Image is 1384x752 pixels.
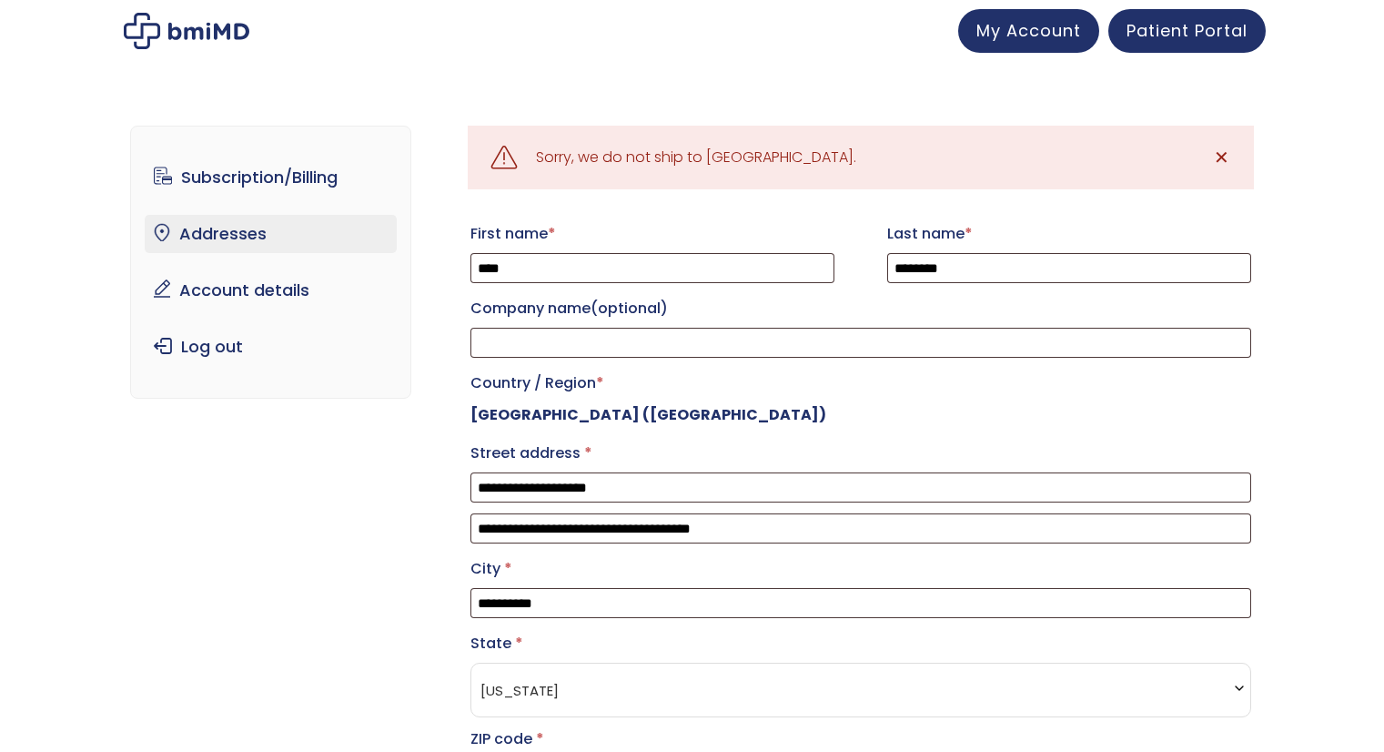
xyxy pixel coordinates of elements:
a: My Account [958,9,1099,53]
img: My account [124,13,249,49]
label: Last name [887,219,1251,249]
label: State [470,629,1251,658]
a: Log out [145,328,397,366]
strong: [GEOGRAPHIC_DATA] ([GEOGRAPHIC_DATA]) [470,404,826,425]
label: City [470,554,1251,584]
span: Patient Portal [1126,19,1248,42]
a: Patient Portal [1108,9,1266,53]
span: California [480,673,1241,707]
div: Sorry, we do not ship to [GEOGRAPHIC_DATA]. [536,145,856,170]
a: ✕ [1204,139,1240,176]
span: My Account [976,19,1081,42]
a: Subscription/Billing [145,158,397,197]
label: First name [470,219,834,249]
label: Street address [470,439,1251,468]
label: Company name [470,294,1251,323]
label: Country / Region [470,369,1251,398]
a: Addresses [145,215,397,253]
span: ✕ [1214,145,1229,170]
nav: Account pages [130,126,411,399]
span: (optional) [591,298,668,319]
a: Account details [145,271,397,310]
span: State [470,663,1251,717]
